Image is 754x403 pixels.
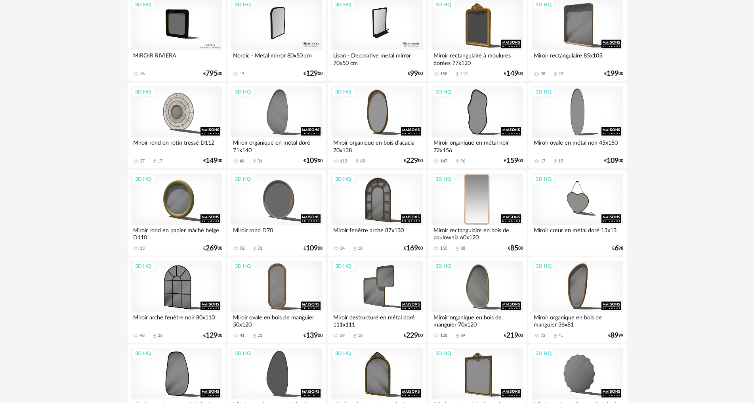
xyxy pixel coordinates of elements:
[406,158,418,164] span: 229
[506,71,518,76] span: 149
[131,50,222,66] div: MIROIR RIVIERA
[532,50,623,66] div: Miroir rectangulaire 85x105
[454,246,460,252] span: Download icon
[328,257,426,343] a: 3D HQ Miroir destructuré en métal doré 111x111 39 Download icon 18 €22900
[460,246,465,251] div: 88
[615,246,618,251] span: 6
[231,174,254,184] div: 3D HQ
[404,246,423,251] div: € 00
[340,246,345,251] div: 34
[504,333,523,338] div: € 00
[227,170,326,256] a: 3D HQ Miroir rond D70 92 Download icon 51 €10900
[454,158,460,164] span: Download icon
[231,261,254,271] div: 3D HQ
[203,333,222,338] div: € 00
[532,261,555,271] div: 3D HQ
[140,159,145,164] div: 27
[331,50,422,66] div: Lison - Decorative metal mirror 70x50 cm
[206,333,218,338] span: 129
[552,71,558,77] span: Download icon
[231,138,322,153] div: Miroir organique en métal doré 71x140
[428,257,526,343] a: 3D HQ Miroir organique en bois de manguier 70x120 128 Download icon 69 €21900
[528,170,626,256] a: 3D HQ Miroir cœur en métal doré 13x13 €698
[132,87,155,97] div: 3D HQ
[306,71,318,76] span: 129
[432,261,455,271] div: 3D HQ
[203,71,222,76] div: € 00
[431,312,523,328] div: Miroir organique en bois de manguier 70x120
[612,246,623,251] div: € 98
[128,170,226,256] a: 3D HQ Miroir rond en papier mâché beige D110 13 €26900
[504,71,523,76] div: € 00
[406,333,418,338] span: 229
[158,159,162,164] div: 17
[454,71,460,77] span: Download icon
[460,159,465,164] div: 96
[132,261,155,271] div: 3D HQ
[608,333,623,338] div: € 99
[332,87,355,97] div: 3D HQ
[460,333,465,338] div: 69
[352,333,358,339] span: Download icon
[611,333,618,338] span: 89
[532,174,555,184] div: 3D HQ
[140,71,145,77] div: 16
[140,246,145,251] div: 13
[132,174,155,184] div: 3D HQ
[252,158,258,164] span: Download icon
[428,83,526,168] a: 3D HQ Miroir organique en métal noir 72x156 147 Download icon 96 €15900
[532,225,623,241] div: Miroir cœur en métal doré 13x13
[306,158,318,164] span: 109
[206,71,218,76] span: 795
[532,348,555,359] div: 3D HQ
[431,225,523,241] div: Miroir rectangulaire en bois de paulownia 60x120
[328,170,426,256] a: 3D HQ Miroir fenêtre arche 87x130 34 Download icon 18 €16900
[432,348,455,359] div: 3D HQ
[152,158,158,164] span: Download icon
[131,138,222,153] div: Miroir rond en rotin tressé D112
[404,158,423,164] div: € 00
[440,159,447,164] div: 147
[258,246,262,251] div: 51
[428,170,526,256] a: 3D HQ Miroir rectangulaire en bois de paulownia 60x120 150 Download icon 88 €8500
[506,333,518,338] span: 219
[240,159,244,164] div: 46
[558,159,563,164] div: 15
[231,312,322,328] div: Miroir ovale en bois de manguier 50x120
[231,225,322,241] div: Miroir rond D70
[132,348,155,359] div: 3D HQ
[454,333,460,339] span: Download icon
[206,246,218,251] span: 269
[604,158,623,164] div: € 00
[332,348,355,359] div: 3D HQ
[558,71,563,77] div: 22
[240,333,244,338] div: 41
[304,246,323,251] div: € 00
[431,138,523,153] div: Miroir organique en métal noir 72x156
[152,333,158,339] span: Download icon
[128,257,226,343] a: 3D HQ Miroir arche fenêtre noir 80x110 48 Download icon 26 €12900
[360,159,365,164] div: 68
[331,138,422,153] div: Miroir organique en bois d'acacia 70x138
[432,87,455,97] div: 3D HQ
[128,83,226,168] a: 3D HQ Miroir rond en rotin tressé D112 27 Download icon 17 €14900
[203,246,222,251] div: € 00
[258,333,262,338] div: 21
[131,312,222,328] div: Miroir arche fenêtre noir 80x110
[258,159,262,164] div: 31
[358,333,363,338] div: 18
[332,174,355,184] div: 3D HQ
[607,71,618,76] span: 199
[331,225,422,241] div: Miroir fenêtre arche 87x130
[331,312,422,328] div: Miroir destructuré en métal doré 111x111
[306,333,318,338] span: 139
[528,83,626,168] a: 3D HQ Miroir ovale en métal noir 45x150 17 Download icon 15 €10900
[528,257,626,343] a: 3D HQ Miroir organique en bois de manguier 36x81 73 Download icon 41 €8999
[532,138,623,153] div: Miroir ovale en métal noir 45x150
[540,159,545,164] div: 17
[440,333,447,338] div: 128
[240,71,244,77] div: 15
[304,71,323,76] div: € 00
[510,246,518,251] span: 85
[504,158,523,164] div: € 00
